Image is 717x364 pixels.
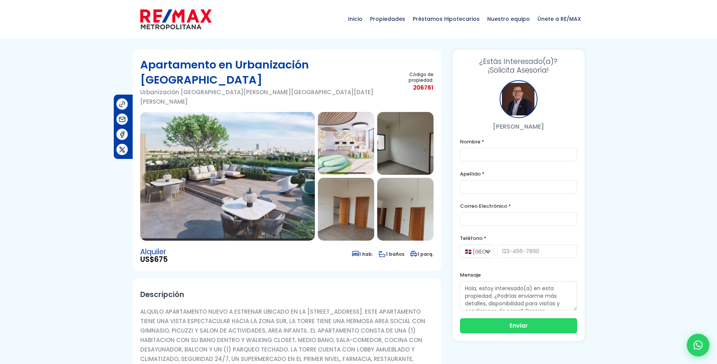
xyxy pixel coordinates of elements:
[118,146,126,154] img: Compartir
[140,57,390,87] h1: Apartamento en Urbanización [GEOGRAPHIC_DATA]
[377,112,434,175] img: Apartamento en Urbanización Colinas Del Oeste
[460,57,577,75] h3: ¡Solicita Asesoría!
[140,112,315,241] img: Apartamento en Urbanización Colinas Del Oeste
[410,251,434,257] span: 1 parq.
[460,57,577,66] span: ¿Estás Interesado(a)?
[460,281,577,311] textarea: Hola, estoy interesado(a) en esta propiedad. ¿Podrías enviarme más detalles, disponibilidad para ...
[379,251,404,257] span: 1 baños
[154,254,168,264] span: 675
[140,248,168,256] span: Alquiler
[460,233,577,243] label: Teléfono *
[460,122,577,131] p: [PERSON_NAME]
[390,83,434,92] span: 206761
[118,131,126,138] img: Compartir
[483,8,534,30] span: Nuestro equipo
[318,112,374,175] img: Apartamento en Urbanización Colinas Del Oeste
[140,256,168,263] span: US$
[390,72,434,83] span: Código de propiedad:
[460,201,577,211] label: Correo Electrónico *
[460,137,577,146] label: Nombre *
[460,318,577,333] button: Enviar
[318,178,374,241] img: Apartamento en Urbanización Colinas Del Oeste
[409,8,483,30] span: Préstamos Hipotecarios
[534,8,585,30] span: Únete a RE/MAX
[460,270,577,280] label: Mensaje
[344,8,366,30] span: Inicio
[497,244,577,258] input: 123-456-7890
[352,251,373,257] span: 1 hab.
[118,115,126,123] img: Compartir
[140,87,390,106] p: Urbanización [GEOGRAPHIC_DATA][PERSON_NAME][GEOGRAPHIC_DATA][DATE][PERSON_NAME]
[377,178,434,241] img: Apartamento en Urbanización Colinas Del Oeste
[366,8,409,30] span: Propiedades
[500,80,537,118] div: Hugo Pagan
[460,169,577,179] label: Apellido *
[118,100,126,108] img: Compartir
[140,286,434,303] h2: Descripción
